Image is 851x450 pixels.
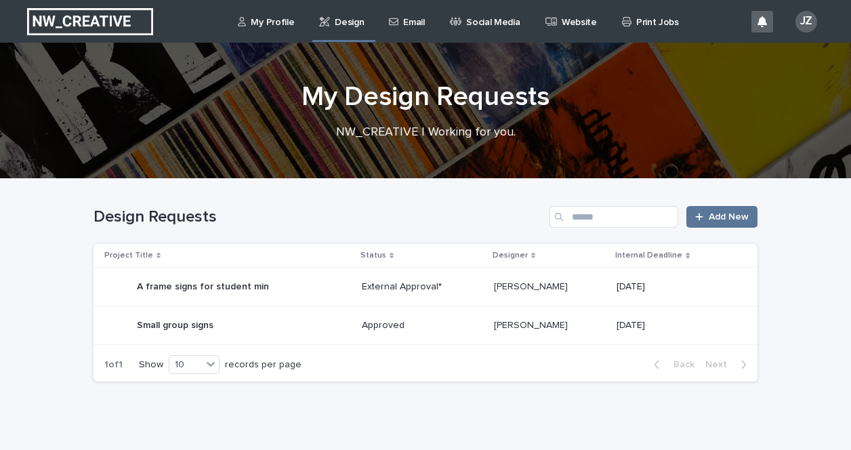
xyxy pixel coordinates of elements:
span: Add New [709,212,749,222]
span: Next [705,360,735,369]
div: 10 [169,358,202,372]
p: [PERSON_NAME] [494,317,570,331]
p: [DATE] [617,320,736,331]
img: EUIbKjtiSNGbmbK7PdmN [27,8,153,35]
tr: Small group signsSmall group signs Approved[PERSON_NAME][PERSON_NAME] [DATE] [94,306,757,345]
p: 1 of 1 [94,348,133,382]
button: Next [700,359,757,371]
p: Status [360,248,386,263]
div: JZ [795,11,817,33]
p: Designer [493,248,528,263]
tr: A frame signs for student minA frame signs for student min External Approval*[PERSON_NAME][PERSON... [94,268,757,306]
span: Back [665,360,694,369]
p: A frame signs for student min [137,279,272,293]
p: Small group signs [137,317,216,331]
p: NW_CREATIVE | Working for you. [154,125,697,140]
input: Search [549,206,678,228]
p: Approved [362,320,483,331]
p: Show [139,359,163,371]
p: Internal Deadline [615,248,682,263]
h1: My Design Requests [94,81,757,113]
h1: Design Requests [94,207,544,227]
a: Add New [686,206,757,228]
p: External Approval* [362,281,483,293]
p: [DATE] [617,281,736,293]
p: [PERSON_NAME] [494,279,570,293]
p: Project Title [104,248,153,263]
button: Back [643,359,700,371]
p: records per page [225,359,302,371]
